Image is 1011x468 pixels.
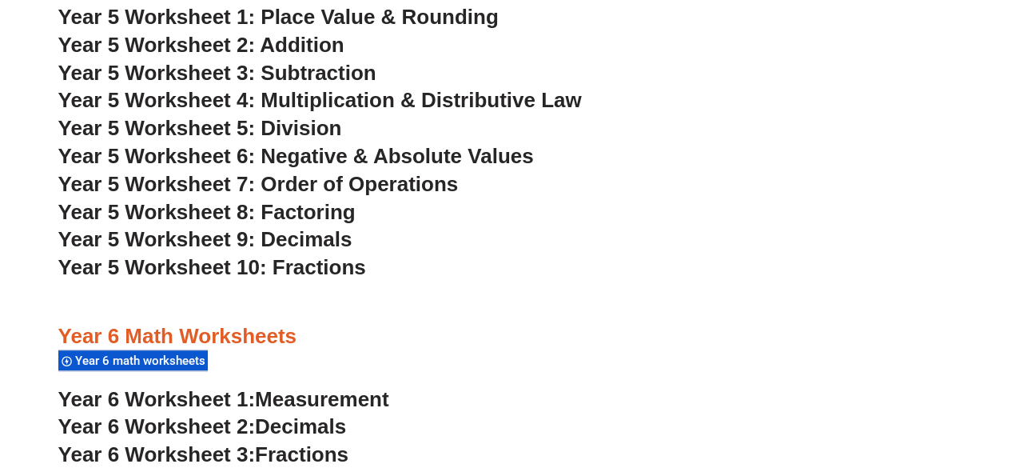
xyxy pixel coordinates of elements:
[58,255,366,279] a: Year 5 Worksheet 10: Fractions
[58,227,352,251] a: Year 5 Worksheet 9: Decimals
[58,350,208,371] div: Year 6 math worksheets
[58,88,582,112] a: Year 5 Worksheet 4: Multiplication & Distributive Law
[58,5,499,29] a: Year 5 Worksheet 1: Place Value & Rounding
[255,387,389,411] span: Measurement
[58,387,389,411] a: Year 6 Worksheet 1:Measurement
[58,61,376,85] a: Year 5 Worksheet 3: Subtraction
[58,442,256,466] span: Year 6 Worksheet 3:
[75,354,210,368] span: Year 6 math worksheets
[58,116,342,140] a: Year 5 Worksheet 5: Division
[58,387,256,411] span: Year 6 Worksheet 1:
[58,323,953,350] h3: Year 6 Math Worksheets
[58,144,534,168] a: Year 5 Worksheet 6: Negative & Absolute Values
[745,287,1011,468] iframe: Chat Widget
[58,414,256,438] span: Year 6 Worksheet 2:
[58,172,459,196] a: Year 5 Worksheet 7: Order of Operations
[255,442,348,466] span: Fractions
[58,200,356,224] a: Year 5 Worksheet 8: Factoring
[58,414,347,438] a: Year 6 Worksheet 2:Decimals
[58,33,344,57] a: Year 5 Worksheet 2: Addition
[58,442,348,466] a: Year 6 Worksheet 3:Fractions
[255,414,346,438] span: Decimals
